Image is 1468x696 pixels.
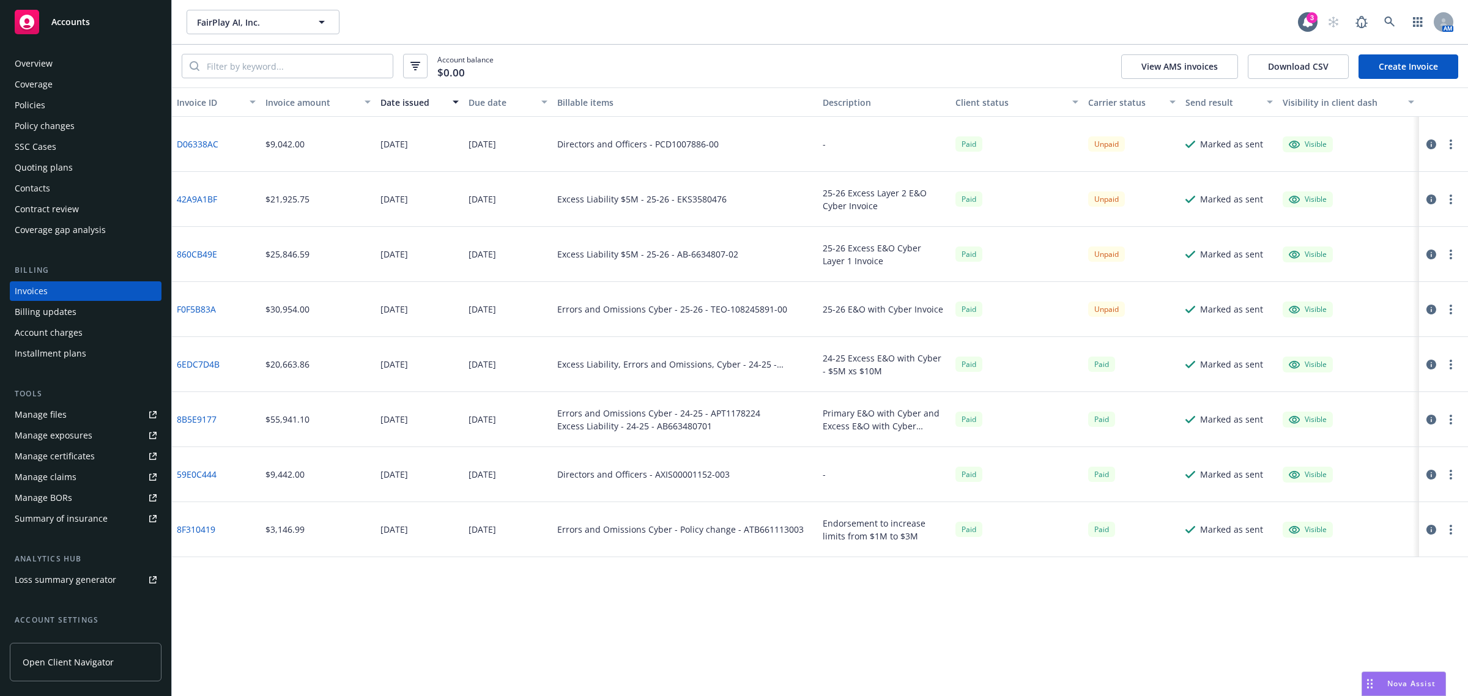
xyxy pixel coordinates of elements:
div: $30,954.00 [265,303,310,316]
a: Start snowing [1321,10,1346,34]
div: SSC Cases [15,137,56,157]
div: $25,846.59 [265,248,310,261]
div: Manage exposures [15,426,92,445]
a: 8F310419 [177,523,215,536]
div: [DATE] [469,303,496,316]
div: Account settings [10,614,161,626]
div: Excess Liability, Errors and Omissions, Cyber - 24-25 - EKS3533979 [557,358,813,371]
a: Manage files [10,405,161,424]
span: Paid [1088,357,1115,372]
div: Client status [955,96,1065,109]
a: Manage claims [10,467,161,487]
div: Paid [955,191,982,207]
div: 25-26 E&O with Cyber Invoice [823,303,943,316]
div: $3,146.99 [265,523,305,536]
div: Date issued [380,96,446,109]
a: 860CB49E [177,248,217,261]
div: Visible [1289,359,1327,370]
div: Service team [15,631,67,651]
div: Marked as sent [1200,413,1263,426]
div: - [823,138,826,150]
div: Excess Liability $5M - 25-26 - EKS3580476 [557,193,727,205]
div: Paid [955,302,982,317]
a: Contacts [10,179,161,198]
a: Accounts [10,5,161,39]
div: Billable items [557,96,813,109]
a: Installment plans [10,344,161,363]
div: Directors and Officers - PCD1007886-00 [557,138,719,150]
a: Policy changes [10,116,161,136]
button: Due date [464,87,552,117]
div: Marked as sent [1200,193,1263,205]
button: View AMS invoices [1121,54,1238,79]
a: Account charges [10,323,161,342]
div: Visible [1289,304,1327,315]
div: Marked as sent [1200,138,1263,150]
button: Download CSV [1248,54,1349,79]
a: 8B5E9177 [177,413,217,426]
svg: Search [190,61,199,71]
div: [DATE] [469,413,496,426]
div: Carrier status [1088,96,1162,109]
a: SSC Cases [10,137,161,157]
a: Manage certificates [10,446,161,466]
div: Loss summary generator [15,570,116,590]
div: Account charges [15,323,83,342]
a: 59E0C444 [177,468,217,481]
div: Contract review [15,199,79,219]
div: Errors and Omissions Cyber - Policy change - ATB661113003 [557,523,804,536]
div: Billing updates [15,302,76,322]
div: Directors and Officers - AXIS00001152-003 [557,468,730,481]
a: Loss summary generator [10,570,161,590]
a: Coverage gap analysis [10,220,161,240]
div: Endorsement to increase limits from $1M to $3M [823,517,946,542]
button: Invoice ID [172,87,261,117]
div: Drag to move [1362,672,1377,695]
div: [DATE] [380,193,408,205]
div: Quoting plans [15,158,73,177]
div: 3 [1307,12,1318,23]
div: Primary E&O with Cyber and Excess E&O with Cyber Invoice [823,407,946,432]
span: $0.00 [437,65,465,81]
div: [DATE] [469,358,496,371]
div: Unpaid [1088,246,1125,262]
div: Coverage [15,75,53,94]
a: Billing updates [10,302,161,322]
button: Invoice amount [261,87,376,117]
div: Marked as sent [1200,248,1263,261]
div: [DATE] [380,138,408,150]
div: Visibility in client dash [1283,96,1401,109]
div: Overview [15,54,53,73]
button: Visibility in client dash [1278,87,1419,117]
div: Policy changes [15,116,75,136]
span: Open Client Navigator [23,656,114,668]
button: Billable items [552,87,818,117]
a: 42A9A1BF [177,193,217,205]
div: Paid [955,246,982,262]
div: Tools [10,388,161,400]
div: Visible [1289,249,1327,260]
div: 25-26 Excess E&O Cyber Layer 1 Invoice [823,242,946,267]
button: Date issued [376,87,464,117]
a: 6EDC7D4B [177,358,220,371]
div: Unpaid [1088,136,1125,152]
div: Visible [1289,469,1327,480]
span: FairPlay AI, Inc. [197,16,303,29]
button: Nova Assist [1362,672,1446,696]
div: [DATE] [380,303,408,316]
div: Unpaid [1088,191,1125,207]
span: Account balance [437,54,494,78]
div: Paid [955,522,982,537]
a: Summary of insurance [10,509,161,528]
div: Invoices [15,281,48,301]
button: Send result [1181,87,1278,117]
input: Filter by keyword... [199,54,393,78]
a: Manage BORs [10,488,161,508]
div: [DATE] [469,248,496,261]
a: D06338AC [177,138,218,150]
div: [DATE] [380,413,408,426]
